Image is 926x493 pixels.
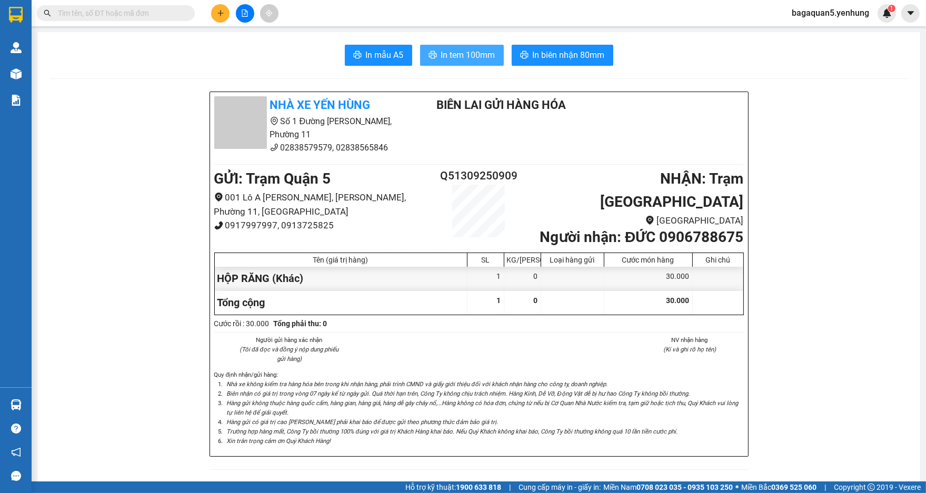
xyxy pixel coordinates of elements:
[544,256,601,264] div: Loại hàng gửi
[906,8,915,18] span: caret-down
[771,483,817,491] strong: 0369 525 060
[9,7,23,23] img: logo-vxr
[11,399,22,410] img: warehouse-icon
[214,115,410,141] li: Số 1 Đường [PERSON_NAME], Phường 11
[270,98,371,112] b: Nhà xe Yến Hùng
[274,319,327,328] b: Tổng phải thu: 0
[901,4,920,23] button: caret-down
[429,51,437,61] span: printer
[890,5,893,12] span: 1
[214,190,435,218] li: 001 Lô A [PERSON_NAME], [PERSON_NAME], Phường 11, [GEOGRAPHIC_DATA]
[824,481,826,493] span: |
[604,267,693,290] div: 30.000
[227,428,678,435] i: Trường hợp hàng mất, Công Ty bồi thường 100% đúng với giá trị Khách Hàng khai báo. Nếu Quý Khách ...
[270,143,278,152] span: phone
[534,296,538,305] span: 0
[366,48,404,62] span: In mẫu A5
[882,8,892,18] img: icon-new-feature
[420,45,504,66] button: printerIn tem 100mm
[227,399,738,416] i: Hàng gửi không thuộc hàng quốc cấm, hàng gian, hàng giả, hàng dễ gây cháy nổ,...Hàng không có hóa...
[520,51,529,61] span: printer
[217,9,224,17] span: plus
[507,256,538,264] div: KG/[PERSON_NAME]
[11,424,21,434] span: question-circle
[260,4,278,23] button: aim
[235,335,344,345] li: Người gửi hàng xác nhận
[241,9,248,17] span: file-add
[888,5,895,12] sup: 1
[270,117,278,125] span: environment
[436,98,566,112] b: BIÊN LAI GỬI HÀNG HÓA
[217,296,265,309] span: Tổng cộng
[470,256,501,264] div: SL
[600,170,743,210] b: NHẬN : Trạm [GEOGRAPHIC_DATA]
[540,228,743,246] b: Người nhận : ĐỨC 0906788675
[240,346,338,363] i: (Tôi đã đọc và đồng ý nộp dung phiếu gửi hàng)
[783,6,878,19] span: bagaquan5.yenhung
[603,481,733,493] span: Miền Nam
[214,218,435,233] li: 0917997997, 0913725825
[44,9,51,17] span: search
[214,193,223,202] span: environment
[533,48,605,62] span: In biên nhận 80mm
[11,95,22,106] img: solution-icon
[211,4,230,23] button: plus
[215,267,467,290] div: HỘP RĂNG (Khác)
[227,380,608,388] i: Nhà xe không kiểm tra hàng hóa bên trong khi nhận hàng, phải trình CMND và giấy giới thiệu đối vớ...
[217,256,464,264] div: Tên (giá trị hàng)
[405,481,501,493] span: Hỗ trợ kỹ thuật:
[11,68,22,79] img: warehouse-icon
[214,318,270,329] div: Cước rồi : 30.000
[635,335,744,345] li: NV nhận hàng
[519,481,601,493] span: Cung cấp máy in - giấy in:
[663,346,716,353] i: (Kí và ghi rõ họ tên)
[735,485,739,489] span: ⚪️
[435,167,523,185] h2: Q51309250909
[11,471,21,481] span: message
[636,483,733,491] strong: 0708 023 035 - 0935 103 250
[214,370,744,446] div: Quy định nhận/gửi hàng :
[441,48,495,62] span: In tem 100mm
[497,296,501,305] span: 1
[265,9,273,17] span: aim
[11,447,21,457] span: notification
[607,256,690,264] div: Cước món hàng
[214,141,410,154] li: 02838579579, 02838565846
[695,256,741,264] div: Ghi chú
[227,390,690,397] i: Biên nhận có giá trị trong vòng 07 ngày kể từ ngày gửi. Quá thời hạn trên, Công Ty không chịu trá...
[345,45,412,66] button: printerIn mẫu A5
[523,214,743,228] li: [GEOGRAPHIC_DATA]
[645,216,654,225] span: environment
[509,481,511,493] span: |
[58,7,182,19] input: Tìm tên, số ĐT hoặc mã đơn
[741,481,817,493] span: Miền Bắc
[353,51,362,61] span: printer
[236,4,254,23] button: file-add
[227,418,498,426] i: Hàng gửi có giá trị cao [PERSON_NAME] phải khai báo để được gửi theo phương thức đảm bảo giá trị.
[467,267,504,290] div: 1
[504,267,541,290] div: 0
[666,296,690,305] span: 30.000
[512,45,613,66] button: printerIn biên nhận 80mm
[227,437,331,445] i: Xin trân trọng cảm ơn Quý Khách Hàng!
[214,170,331,187] b: GỬI : Trạm Quận 5
[868,484,875,491] span: copyright
[214,221,223,230] span: phone
[11,42,22,53] img: warehouse-icon
[456,483,501,491] strong: 1900 633 818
